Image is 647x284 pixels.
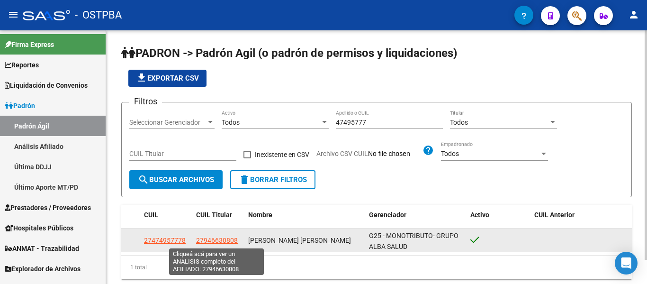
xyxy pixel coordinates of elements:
span: Archivo CSV CUIL [316,150,368,157]
span: Seleccionar Gerenciador [129,119,206,127]
datatable-header-cell: CUIL Anterior [530,205,632,225]
mat-icon: delete [239,174,250,185]
span: CUIL Titular [196,211,232,219]
span: Borrar Filtros [239,175,307,184]
span: [PERSON_NAME] [PERSON_NAME] [248,237,351,244]
span: Liquidación de Convenios [5,80,88,91]
span: Inexistente en CSV [255,149,309,160]
h3: Filtros [129,95,162,108]
mat-icon: search [138,174,149,185]
span: CUIL [144,211,158,219]
span: Exportar CSV [136,74,199,82]
button: Buscar Archivos [129,170,223,189]
span: 27946630808 [196,237,238,244]
span: Gerenciador [369,211,406,219]
span: ANMAT - Trazabilidad [5,243,79,254]
button: Exportar CSV [128,70,207,87]
span: Padrón [5,101,35,111]
span: Activo [470,211,489,219]
datatable-header-cell: Nombre [244,205,365,225]
datatable-header-cell: Activo [467,205,530,225]
span: CUIL Anterior [534,211,575,219]
span: Nombre [248,211,272,219]
datatable-header-cell: CUIL Titular [192,205,244,225]
span: 27474957778 [144,237,186,244]
datatable-header-cell: Gerenciador [365,205,467,225]
mat-icon: menu [8,9,19,20]
span: Todos [222,119,240,126]
span: Hospitales Públicos [5,223,73,233]
span: Reportes [5,60,39,70]
div: Open Intercom Messenger [615,252,638,275]
span: Firma Express [5,39,54,50]
span: Buscar Archivos [138,175,214,184]
div: 1 total [121,256,632,279]
span: Prestadores / Proveedores [5,202,91,213]
mat-icon: person [628,9,639,20]
span: Todos [450,119,468,126]
span: - OSTPBA [75,5,122,26]
mat-icon: file_download [136,72,147,83]
datatable-header-cell: CUIL [140,205,192,225]
button: Borrar Filtros [230,170,315,189]
mat-icon: help [422,145,434,156]
input: Archivo CSV CUIL [368,150,422,158]
span: Explorador de Archivos [5,264,81,274]
span: Todos [441,150,459,157]
span: PADRON -> Padrón Agil (o padrón de permisos y liquidaciones) [121,46,457,60]
span: G25 - MONOTRIBUTO- GRUPO ALBA SALUD [369,232,458,250]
